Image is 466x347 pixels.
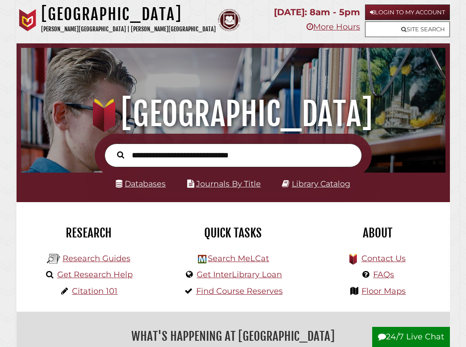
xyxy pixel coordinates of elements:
[47,252,60,266] img: Hekman Library Logo
[23,326,443,347] h2: What's Happening at [GEOGRAPHIC_DATA]
[361,254,406,263] a: Contact Us
[365,21,450,37] a: Site Search
[113,149,129,160] button: Search
[292,179,350,188] a: Library Catalog
[116,179,166,188] a: Databases
[274,4,360,20] p: [DATE]: 8am - 5pm
[41,4,216,24] h1: [GEOGRAPHIC_DATA]
[312,225,443,241] h2: About
[218,9,240,31] img: Calvin Theological Seminary
[365,4,450,20] a: Login to My Account
[306,22,360,32] a: More Hours
[373,270,394,279] a: FAQs
[198,255,206,263] img: Hekman Library Logo
[41,24,216,34] p: [PERSON_NAME][GEOGRAPHIC_DATA] | [PERSON_NAME][GEOGRAPHIC_DATA]
[17,9,39,31] img: Calvin University
[196,179,261,188] a: Journals By Title
[117,151,124,159] i: Search
[361,286,406,296] a: Floor Maps
[197,270,282,279] a: Get InterLibrary Loan
[57,270,133,279] a: Get Research Help
[23,225,154,241] h2: Research
[63,254,130,263] a: Research Guides
[196,286,283,296] a: Find Course Reserves
[168,225,298,241] h2: Quick Tasks
[72,286,118,296] a: Citation 101
[28,94,438,134] h1: [GEOGRAPHIC_DATA]
[208,254,269,263] a: Search MeLCat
